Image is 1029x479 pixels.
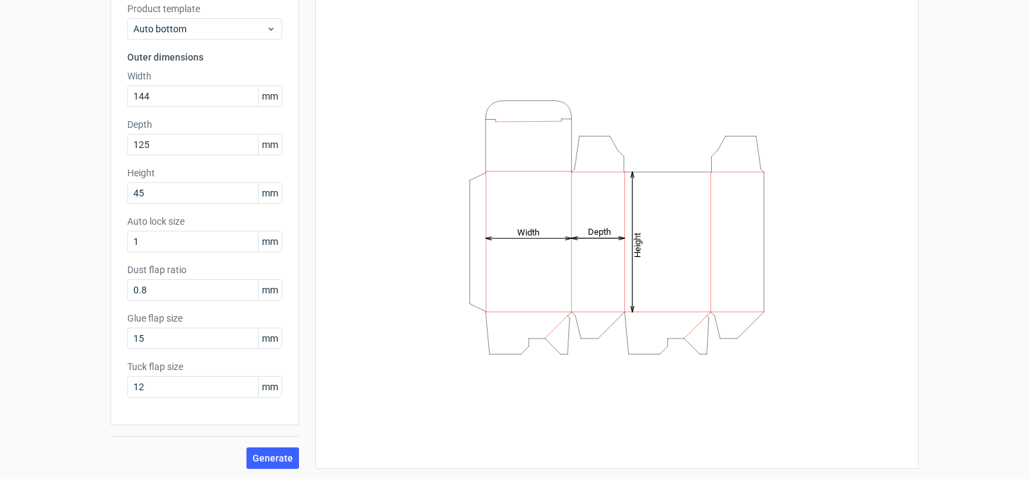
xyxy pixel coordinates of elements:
tspan: Height [632,232,642,257]
label: Product template [127,2,282,15]
label: Auto lock size [127,215,282,228]
label: Depth [127,118,282,131]
button: Generate [246,447,299,469]
label: Tuck flap size [127,360,282,373]
label: Width [127,69,282,83]
span: Generate [253,453,293,463]
span: mm [258,280,281,300]
label: Glue flap size [127,311,282,325]
tspan: Width [517,227,539,237]
span: mm [258,183,281,203]
span: mm [258,377,281,397]
label: Height [127,166,282,180]
span: mm [258,328,281,348]
tspan: Depth [588,227,611,237]
h3: Outer dimensions [127,50,282,64]
span: mm [258,86,281,106]
span: Auto bottom [133,22,266,36]
span: mm [258,231,281,252]
span: mm [258,135,281,155]
label: Dust flap ratio [127,263,282,277]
